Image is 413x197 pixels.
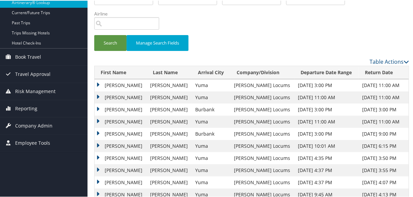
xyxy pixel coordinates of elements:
td: [PERSON_NAME] [95,79,147,91]
td: [PERSON_NAME] [95,176,147,188]
td: [DATE] 3:55 PM [359,164,409,176]
td: [PERSON_NAME] [95,103,147,115]
td: [DATE] 4:07 PM [359,176,409,188]
span: Book Travel [15,48,41,65]
td: [DATE] 3:00 PM [295,127,359,139]
td: [PERSON_NAME] [95,115,147,127]
td: [DATE] 11:00 AM [295,115,359,127]
td: [DATE] 11:00 AM [359,115,409,127]
td: Burbank [192,103,231,115]
td: [PERSON_NAME] Locums [231,151,295,164]
td: [DATE] 6:15 PM [359,139,409,151]
td: [PERSON_NAME] Locums [231,79,295,91]
td: [PERSON_NAME] Locums [231,164,295,176]
th: Company/Division [231,65,295,79]
td: [PERSON_NAME] Locums [231,127,295,139]
td: [PERSON_NAME] Locums [231,115,295,127]
td: [PERSON_NAME] [147,79,192,91]
th: Arrival City: activate to sort column ascending [192,65,231,79]
button: Search [94,34,127,50]
a: Table Actions [370,57,409,65]
span: Employee Tools [15,134,50,151]
td: [DATE] 9:00 PM [359,127,409,139]
td: [DATE] 3:00 PM [359,103,409,115]
td: [PERSON_NAME] [147,151,192,164]
th: Departure Date Range: activate to sort column ascending [295,65,359,79]
td: [PERSON_NAME] Locums [231,103,295,115]
label: Airline [94,10,164,17]
td: Yuma [192,176,231,188]
th: First Name: activate to sort column ascending [95,65,147,79]
td: Yuma [192,151,231,164]
td: [DATE] 3:00 PM [295,79,359,91]
td: Yuma [192,139,231,151]
td: [PERSON_NAME] [95,151,147,164]
span: Reporting [15,100,37,116]
td: Yuma [192,164,231,176]
span: Risk Management [15,82,56,99]
td: [PERSON_NAME] Locums [231,139,295,151]
td: Yuma [192,79,231,91]
td: [PERSON_NAME] [95,91,147,103]
td: [DATE] 4:35 PM [295,151,359,164]
td: [DATE] 3:00 PM [295,103,359,115]
td: [PERSON_NAME] [147,103,192,115]
td: [PERSON_NAME] [147,127,192,139]
td: Yuma [192,91,231,103]
td: [DATE] 4:37 PM [295,176,359,188]
td: [DATE] 11:00 AM [359,79,409,91]
td: [PERSON_NAME] [147,164,192,176]
span: Travel Approval [15,65,50,82]
th: Last Name: activate to sort column ascending [147,65,192,79]
td: [PERSON_NAME] [95,139,147,151]
td: [PERSON_NAME] [147,91,192,103]
td: [PERSON_NAME] [147,115,192,127]
th: Return Date: activate to sort column ascending [359,65,409,79]
td: [PERSON_NAME] [95,127,147,139]
td: [PERSON_NAME] [95,164,147,176]
td: [PERSON_NAME] Locums [231,176,295,188]
td: [DATE] 10:01 AM [295,139,359,151]
td: [DATE] 4:37 PM [295,164,359,176]
td: [PERSON_NAME] Locums [231,91,295,103]
span: Company Admin [15,117,53,134]
td: [PERSON_NAME] [147,139,192,151]
button: Manage Search Fields [127,34,188,50]
td: [PERSON_NAME] [147,176,192,188]
td: [DATE] 3:50 PM [359,151,409,164]
td: Yuma [192,115,231,127]
td: [DATE] 11:00 AM [295,91,359,103]
td: [DATE] 11:00 AM [359,91,409,103]
td: Burbank [192,127,231,139]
